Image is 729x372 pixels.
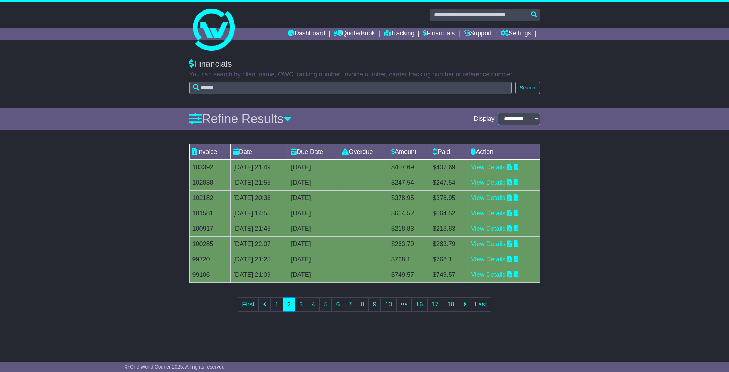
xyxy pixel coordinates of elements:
a: 2 [283,297,295,312]
a: View Details [471,240,505,247]
span: Display [474,115,495,123]
a: Refine Results [189,112,292,126]
td: [DATE] 21:25 [230,252,288,267]
a: Dashboard [288,28,325,40]
td: [DATE] 14:55 [230,206,288,221]
td: Date [230,144,288,159]
td: $247.54 [430,175,468,190]
td: $263.79 [430,236,468,252]
td: [DATE] [288,267,339,282]
span: © One World Courier 2025. All rights reserved. [125,364,226,370]
td: $378.95 [430,190,468,206]
a: View Details [471,271,505,278]
td: 103392 [189,159,230,175]
td: 100917 [189,221,230,236]
td: $218.83 [388,221,430,236]
td: $218.83 [430,221,468,236]
a: 10 [380,297,396,312]
td: 99106 [189,267,230,282]
td: [DATE] [288,252,339,267]
a: First [238,297,259,312]
td: [DATE] [288,190,339,206]
a: 8 [356,297,369,312]
td: [DATE] 21:09 [230,267,288,282]
a: View Details [471,194,505,201]
a: 5 [319,297,332,312]
a: Settings [501,28,531,40]
td: 102838 [189,175,230,190]
td: Paid [430,144,468,159]
a: Support [464,28,492,40]
td: $378.95 [388,190,430,206]
td: $749.57 [388,267,430,282]
a: 9 [368,297,381,312]
a: 3 [295,297,307,312]
td: [DATE] [288,206,339,221]
a: View Details [471,225,505,232]
a: 18 [443,297,459,312]
a: 1 [270,297,283,312]
a: 16 [411,297,428,312]
td: $407.69 [430,159,468,175]
td: $664.52 [430,206,468,221]
td: 99720 [189,252,230,267]
a: View Details [471,210,505,217]
td: $768.1 [430,252,468,267]
td: 102182 [189,190,230,206]
p: You can search by client name, OWC tracking number, invoice number, carrier tracking number or re... [189,71,540,79]
td: 100285 [189,236,230,252]
a: Financials [423,28,455,40]
td: Amount [388,144,430,159]
a: 4 [307,297,320,312]
a: View Details [471,256,505,263]
td: [DATE] [288,221,339,236]
a: View Details [471,164,505,171]
td: [DATE] 21:45 [230,221,288,236]
td: [DATE] 21:49 [230,159,288,175]
td: 101581 [189,206,230,221]
td: [DATE] [288,175,339,190]
button: Search [515,82,540,94]
td: $407.69 [388,159,430,175]
a: 17 [427,297,443,312]
a: View Details [471,179,505,186]
td: Due Date [288,144,339,159]
td: [DATE] [288,159,339,175]
td: [DATE] 21:55 [230,175,288,190]
td: $768.1 [388,252,430,267]
a: Tracking [384,28,414,40]
td: $247.54 [388,175,430,190]
td: [DATE] [288,236,339,252]
td: Overdue [339,144,388,159]
td: $263.79 [388,236,430,252]
td: Invoice [189,144,230,159]
td: [DATE] 22:07 [230,236,288,252]
a: 6 [331,297,344,312]
td: $664.52 [388,206,430,221]
a: Last [471,297,491,312]
div: Financials [189,59,540,69]
a: 7 [344,297,356,312]
a: Quote/Book [334,28,375,40]
td: [DATE] 20:36 [230,190,288,206]
td: Action [468,144,540,159]
td: $749.57 [430,267,468,282]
